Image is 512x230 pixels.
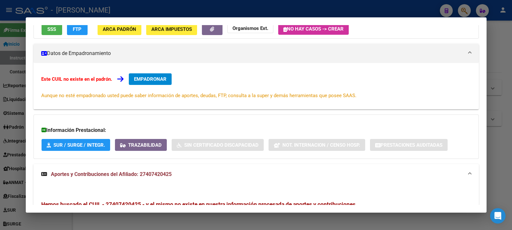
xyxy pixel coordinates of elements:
button: No hay casos -> Crear [278,23,349,35]
span: No hay casos -> Crear [283,26,344,32]
button: Trazabilidad [115,139,167,151]
button: ARCA Impuestos [146,23,197,35]
div: Datos de Empadronamiento [33,63,479,109]
span: Hemos buscado el CUIL - 27407420425 - y el mismo no existe en nuestra información procesada de ap... [41,201,356,207]
button: SUR / SURGE / INTEGR. [42,139,110,151]
mat-panel-title: Datos de Empadronamiento [41,50,463,57]
mat-expansion-panel-header: Aportes y Contribuciones del Afiliado: 27407420425 [33,164,479,185]
span: FTP [73,26,81,32]
button: Organismos Ext. [227,23,273,33]
span: SSS [47,26,56,32]
strong: Este CUIL no existe en el padrón. [41,76,112,82]
span: Prestaciones Auditadas [381,142,442,148]
button: ARCA Padrón [98,23,141,35]
mat-expansion-panel-header: Datos de Empadronamiento [33,44,479,63]
button: EMPADRONAR [129,73,172,85]
h3: Información Prestacional: [42,126,471,134]
button: FTP [67,23,88,35]
span: Sin Certificado Discapacidad [184,142,259,148]
span: ARCA Padrón [103,26,136,32]
span: Not. Internacion / Censo Hosp. [282,142,360,148]
button: Prestaciones Auditadas [370,139,448,151]
strong: Organismos Ext. [232,25,268,31]
div: Open Intercom Messenger [490,208,506,224]
span: Aportes y Contribuciones del Afiliado: 27407420425 [51,171,172,177]
span: Trazabilidad [128,142,162,148]
button: SSS [42,23,62,35]
span: ARCA Impuestos [151,26,192,32]
button: Sin Certificado Discapacidad [172,139,264,151]
span: Aunque no esté empadronado usted puede saber información de aportes, deudas, FTP, consulta a la s... [41,93,356,98]
span: SUR / SURGE / INTEGR. [53,142,105,148]
span: EMPADRONAR [134,76,166,82]
button: Not. Internacion / Censo Hosp. [269,139,365,151]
